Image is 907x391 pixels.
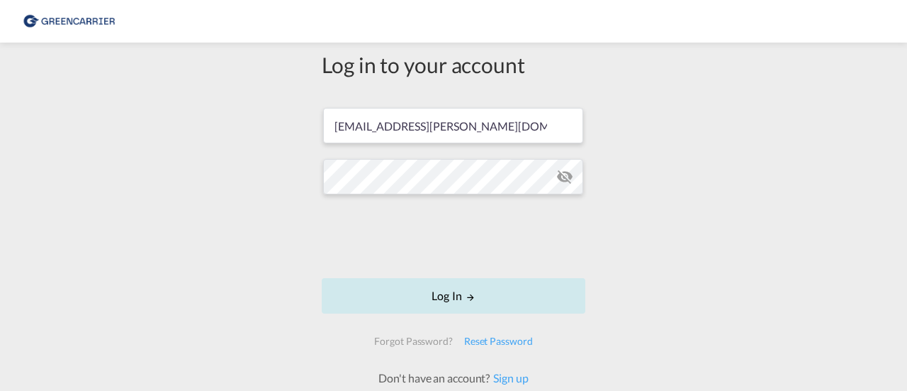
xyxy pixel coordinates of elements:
[346,209,561,264] iframe: reCAPTCHA
[458,329,539,354] div: Reset Password
[21,6,117,38] img: 8cf206808afe11efa76fcd1e3d746489.png
[323,108,583,143] input: Enter email/phone number
[363,370,543,386] div: Don't have an account?
[556,168,573,185] md-icon: icon-eye-off
[368,329,458,354] div: Forgot Password?
[490,371,528,385] a: Sign up
[322,278,585,314] button: LOGIN
[322,50,585,79] div: Log in to your account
